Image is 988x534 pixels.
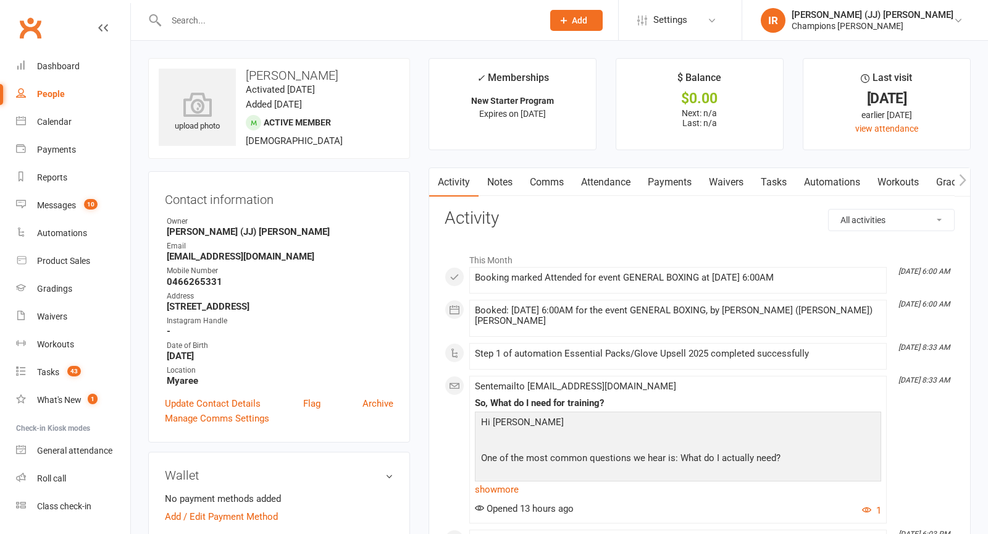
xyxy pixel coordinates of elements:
a: Roll call [16,465,130,493]
a: view attendance [855,124,918,133]
span: 1 [88,394,98,404]
span: 43 [67,366,81,376]
div: Class check-in [37,501,91,511]
a: show more [475,481,881,498]
a: Automations [16,219,130,247]
li: No payment methods added [165,491,393,506]
div: Address [167,290,393,302]
a: Payments [639,168,700,197]
strong: [DATE] [167,350,393,362]
a: Flag [303,396,320,411]
div: Automations [37,228,87,238]
span: Add [572,15,587,25]
div: Memberships [477,70,549,93]
div: So, What do I need for training? [475,398,881,409]
a: Calendar [16,108,130,136]
i: ✓ [477,72,485,84]
h3: Contact information [165,188,393,206]
span: Active member [264,117,331,127]
span: Sent email to [EMAIL_ADDRESS][DOMAIN_NAME] [475,381,676,392]
div: Mobile Number [167,265,393,277]
a: Product Sales [16,247,130,275]
div: $ Balance [677,70,721,92]
div: $0.00 [627,92,772,105]
a: Update Contact Details [165,396,261,411]
a: Tasks [752,168,795,197]
h3: [PERSON_NAME] [159,69,400,82]
h3: Wallet [165,468,393,482]
div: Booked: [DATE] 6:00AM for the event GENERAL BOXING, by [PERSON_NAME] ([PERSON_NAME]) [PERSON_NAME] [475,305,881,326]
li: This Month [445,247,955,267]
a: Gradings [16,275,130,303]
a: What's New1 [16,386,130,414]
span: Settings [653,6,687,34]
div: Owner [167,216,393,227]
div: General attendance [37,446,112,456]
strong: [EMAIL_ADDRESS][DOMAIN_NAME] [167,251,393,262]
a: Archive [362,396,393,411]
span: 10 [84,199,98,210]
a: Workouts [869,168,927,197]
strong: New Starter Program [471,96,554,106]
a: Comms [521,168,572,197]
span: Opened 13 hours ago [475,503,574,514]
div: People [37,89,65,99]
div: Calendar [37,117,72,127]
i: [DATE] 8:33 AM [898,343,950,352]
a: Automations [795,168,869,197]
div: Last visit [861,70,912,92]
h3: Activity [445,209,955,228]
i: [DATE] 6:00 AM [898,300,950,308]
div: Payments [37,145,76,155]
a: Attendance [572,168,639,197]
div: Workouts [37,339,74,349]
i: [DATE] 6:00 AM [898,267,950,276]
div: Roll call [37,473,66,483]
span: [DEMOGRAPHIC_DATA] [246,135,343,146]
a: General attendance kiosk mode [16,437,130,465]
a: Clubworx [15,12,46,43]
strong: [PERSON_NAME] (JJ) [PERSON_NAME] [167,226,393,237]
div: Gradings [37,284,72,294]
div: [DATE] [814,92,959,105]
div: Reports [37,172,67,182]
div: What's New [37,395,82,405]
span: Expires on [DATE] [479,109,546,119]
p: Hi [PERSON_NAME] [478,415,878,433]
p: Next: n/a Last: n/a [627,108,772,128]
div: Tasks [37,367,59,377]
div: Booking marked Attended for event GENERAL BOXING at [DATE] 6:00AM [475,273,881,283]
button: Add [550,10,603,31]
div: Date of Birth [167,340,393,352]
a: Workouts [16,331,130,358]
div: Champions [PERSON_NAME] [792,20,953,32]
a: Manage Comms Settings [165,411,269,426]
div: Location [167,365,393,376]
i: [DATE] 8:33 AM [898,376,950,384]
a: Messages 10 [16,192,130,219]
button: 1 [862,503,881,518]
time: Activated [DATE] [246,84,315,95]
strong: 0466265331 [167,276,393,287]
a: Add / Edit Payment Method [165,509,278,524]
div: IR [761,8,785,33]
a: Waivers [16,303,130,331]
p: One of the most common questions we hear is: What do I actually need? [478,451,878,468]
a: Reports [16,164,130,192]
div: Email [167,240,393,252]
div: Product Sales [37,256,90,266]
div: [PERSON_NAME] (JJ) [PERSON_NAME] [792,9,953,20]
div: Messages [37,200,76,210]
div: upload photo [159,92,236,133]
a: Activity [429,168,479,197]
div: Step 1 of automation Essential Packs/Glove Upsell 2025 completed successfully [475,349,881,359]
a: People [16,80,130,108]
a: Tasks 43 [16,358,130,386]
div: Dashboard [37,61,80,71]
a: Notes [479,168,521,197]
a: Class kiosk mode [16,493,130,520]
strong: [STREET_ADDRESS] [167,301,393,312]
strong: Myaree [167,375,393,386]
div: earlier [DATE] [814,108,959,122]
time: Added [DATE] [246,99,302,110]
